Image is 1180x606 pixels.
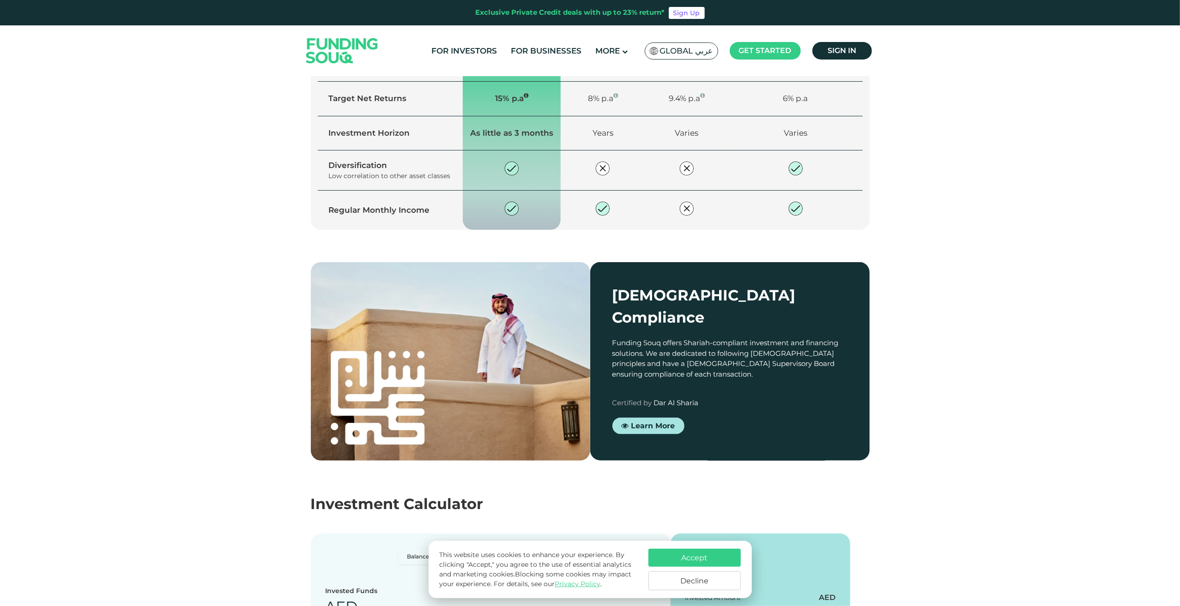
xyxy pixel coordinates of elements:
td: Investment Horizon [318,116,463,150]
img: private-close [680,162,694,175]
span: Blocking some cookies may impact your experience. [439,570,631,588]
span: Global عربي [660,46,713,56]
span: Sign in [828,46,856,55]
i: Annualised performance for the S&P 500 in the last 50 years [700,93,705,98]
span: Investment [311,495,400,513]
img: private-close [596,162,610,175]
div: Diversification [329,160,452,172]
button: Accept [648,549,741,567]
td: Regular Monthly Income [318,190,463,230]
span: 6% p.a [783,94,808,103]
div: [DEMOGRAPHIC_DATA] Compliance [612,284,847,329]
div: Basic radio toggle button group [398,548,583,564]
div: Low correlation to other asset classes [329,171,452,181]
img: Logo [297,27,387,74]
a: Privacy Policy [555,580,600,588]
div: Exclusive Private Credit deals with up to 23% return* [476,7,665,18]
span: 15% p.a [495,94,528,103]
img: private-check [789,202,803,216]
span: 9.4% p.a [669,94,705,103]
span: 8% p.a [588,94,618,103]
a: Sign Up [669,7,705,19]
span: Calculator [404,495,484,513]
img: private-check [596,202,610,216]
span: Varies [784,128,807,138]
span: Certified by [612,398,652,407]
span: As little as 3 months [470,128,553,138]
p: This website uses cookies to enhance your experience. By clicking "Accept," you agree to the use ... [439,550,639,589]
button: Decline [648,571,741,590]
span: AED [819,593,835,602]
img: private-close [680,202,694,216]
span: Years [593,128,613,138]
span: More [595,46,620,55]
i: Average net yield across different sectors [613,93,618,98]
span: Dar Al Sharia [654,398,699,407]
img: private-check [789,162,803,175]
a: For Businesses [508,43,584,59]
img: private-check [505,162,519,175]
label: Balanced Auto-investing [398,548,485,564]
span: Learn More [631,421,675,430]
span: Get started [739,46,792,55]
span: For details, see our . [494,580,602,588]
a: For Investors [429,43,499,59]
div: Total Cash Return [685,548,836,558]
div: Invested Funds [326,586,378,596]
span: Varies [675,128,698,138]
img: SA Flag [650,47,658,55]
a: Sign in [812,42,872,60]
img: private-check [505,202,519,216]
img: shariah-img [311,262,590,461]
div: Target Net Returns [329,93,452,105]
i: 15% Net yield (expected) by activating Auto Invest [524,93,528,98]
a: Learn More [612,418,684,434]
div: Funding Souq offers Shariah-compliant investment and financing solutions. We are dedicated to fol... [612,338,847,379]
